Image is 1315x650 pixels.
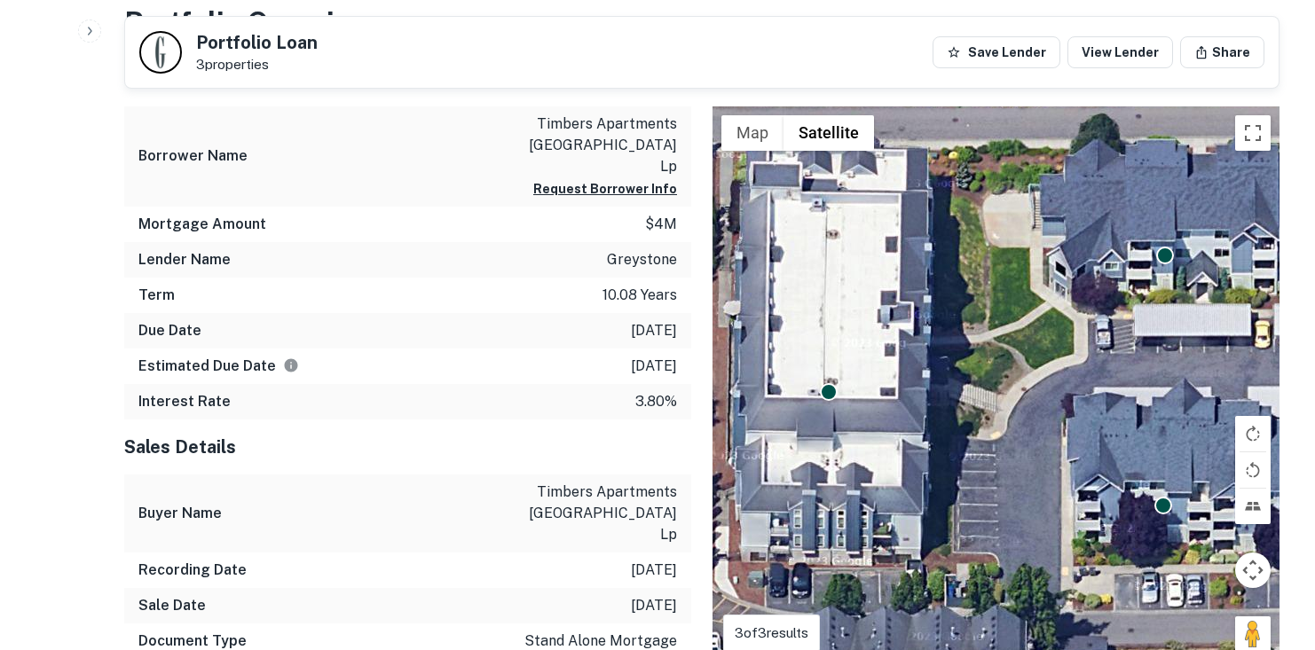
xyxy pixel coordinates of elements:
h6: Borrower Name [138,145,248,167]
h6: Recording Date [138,560,247,581]
p: 3 properties [196,57,318,73]
h3: Portfolio Overview [124,1,1280,43]
p: [DATE] [631,356,677,377]
button: Map camera controls [1235,552,1271,588]
iframe: Chat Widget [1226,451,1315,536]
h6: Due Date [138,320,201,341]
p: [DATE] [631,595,677,616]
button: Toggle fullscreen view [1235,115,1271,151]
h5: Sales Details [124,434,691,460]
h5: Portfolio Loan [196,34,318,51]
button: Save Lender [933,36,1060,68]
h6: Estimated Due Date [138,356,299,377]
p: [DATE] [631,320,677,341]
svg: Estimate is based on a standard schedule for this type of loan. [283,357,299,373]
p: timbers apartments [GEOGRAPHIC_DATA] lp [517,114,677,177]
button: Share [1180,36,1264,68]
a: View Lender [1067,36,1173,68]
p: [DATE] [631,560,677,581]
p: $4m [645,214,677,235]
button: Show street map [721,115,783,151]
h6: Sale Date [138,595,206,616]
button: Rotate map clockwise [1235,416,1271,451]
h6: Term [138,285,175,306]
h6: Lender Name [138,249,231,270]
h6: Buyer Name [138,503,222,524]
button: Show satellite imagery [783,115,874,151]
h6: Interest Rate [138,391,231,412]
h6: Mortgage Amount [138,214,266,235]
p: timbers apartments [GEOGRAPHIC_DATA] lp [517,482,677,545]
p: greystone [607,249,677,270]
button: Request Borrower Info [533,178,677,200]
p: 10.08 years [602,285,677,306]
p: 3 of 3 results [735,623,808,644]
p: 3.80% [635,391,677,412]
